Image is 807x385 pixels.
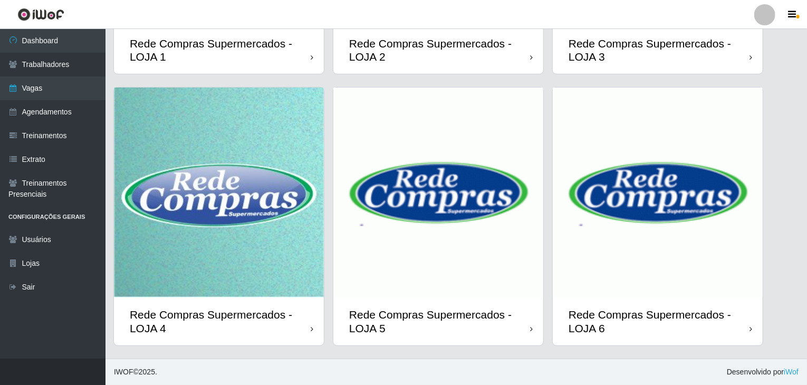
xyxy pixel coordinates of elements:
a: Rede Compras Supermercados - LOJA 4 [114,88,324,345]
div: Rede Compras Supermercados - LOJA 5 [349,308,530,334]
a: Rede Compras Supermercados - LOJA 5 [333,88,543,345]
img: cardImg [114,88,324,297]
div: Rede Compras Supermercados - LOJA 1 [130,37,311,63]
img: CoreUI Logo [17,8,64,21]
span: © 2025 . [114,367,157,378]
div: Rede Compras Supermercados - LOJA 4 [130,308,311,334]
div: Rede Compras Supermercados - LOJA 3 [569,37,750,63]
img: cardImg [553,88,763,297]
div: Rede Compras Supermercados - LOJA 2 [349,37,530,63]
img: cardImg [333,88,543,297]
a: iWof [784,368,799,376]
span: IWOF [114,368,133,376]
span: Desenvolvido por [727,367,799,378]
div: Rede Compras Supermercados - LOJA 6 [569,308,750,334]
a: Rede Compras Supermercados - LOJA 6 [553,88,763,345]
